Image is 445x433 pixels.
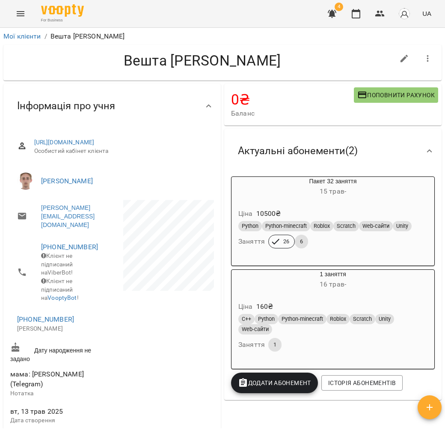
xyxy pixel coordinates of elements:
span: Python-minecraft [278,315,326,323]
p: [PERSON_NAME] [17,325,104,333]
a: [PERSON_NAME] [41,177,93,185]
button: UA [419,6,435,21]
span: Scratch [350,315,375,323]
button: Додати Абонемент [231,373,318,393]
span: Web-сайти [238,325,272,333]
li: / [44,31,47,42]
span: Web-сайти [359,222,393,230]
img: avatar_s.png [398,8,410,20]
span: Python [238,222,262,230]
button: Поповнити рахунок [354,87,438,103]
button: 1 заняття16 трав- Ціна160₴C++PythonPython-minecraftRobloxScratchUnityWeb-сайтиЗаняття1 [231,270,434,362]
span: 6 [295,238,308,245]
div: Інформація про учня [3,84,221,128]
span: Unity [393,222,412,230]
span: Поповнити рахунок [357,90,435,100]
h4: Вешта [PERSON_NAME] [10,52,394,69]
span: Клієнт не підписаний на ! [41,278,79,301]
span: Додати Абонемент [238,378,311,388]
nav: breadcrumb [3,31,442,42]
a: [PERSON_NAME][EMAIL_ADDRESS][DOMAIN_NAME] [41,203,104,229]
a: [PHONE_NUMBER] [41,243,98,251]
div: Актуальні абонементи(2) [224,129,442,173]
p: Дата створення [10,416,110,425]
span: Особистий кабінет клієнта [34,147,207,155]
a: [URL][DOMAIN_NAME] [34,139,95,146]
span: Python-minecraft [262,222,310,230]
span: 4 [335,3,343,11]
p: Нотатка [10,389,110,398]
span: For Business [41,18,84,23]
span: Roblox [310,222,333,230]
div: Пакет 32 заняття [231,177,434,197]
a: [PHONE_NUMBER] [17,315,74,323]
button: Історія абонементів [321,375,403,391]
span: Баланс [231,108,354,119]
span: UA [422,9,431,18]
span: вт, 13 трав 2025 [10,406,110,417]
span: мама: [PERSON_NAME](Telegram) [10,370,84,388]
p: Вешта [PERSON_NAME] [50,31,125,42]
h6: Заняття [238,236,265,248]
img: Voopty Logo [41,4,84,17]
h6: Ціна [238,301,253,313]
div: 1 заняття [231,270,434,290]
span: 16 трав - [320,280,346,288]
button: Menu [10,3,31,24]
a: Мої клієнти [3,32,41,40]
span: Scratch [333,222,359,230]
button: Пакет 32 заняття15 трав- Ціна10500₴PythonPython-minecraftRobloxScratchWeb-сайтиUnityЗаняття266 [231,177,434,259]
span: Історія абонементів [328,378,396,388]
h6: Заняття [238,339,265,351]
p: 10500 ₴ [256,209,281,219]
span: Клієнт не підписаний на ViberBot! [41,252,73,276]
span: 26 [278,238,294,245]
div: Дату народження не задано [9,340,112,365]
h4: 0 ₴ [231,91,354,108]
span: Python [255,315,278,323]
span: Unity [375,315,394,323]
span: C++ [238,315,255,323]
span: Інформація про учня [17,99,115,113]
span: Актуальні абонементи ( 2 ) [238,144,358,158]
span: 15 трав - [320,187,346,195]
a: VooptyBot [47,294,77,301]
img: Цомпель Олександр Ігорович [17,173,34,190]
p: 160 ₴ [256,302,273,312]
span: Roblox [326,315,350,323]
span: 1 [268,341,282,349]
h6: Ціна [238,208,253,220]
